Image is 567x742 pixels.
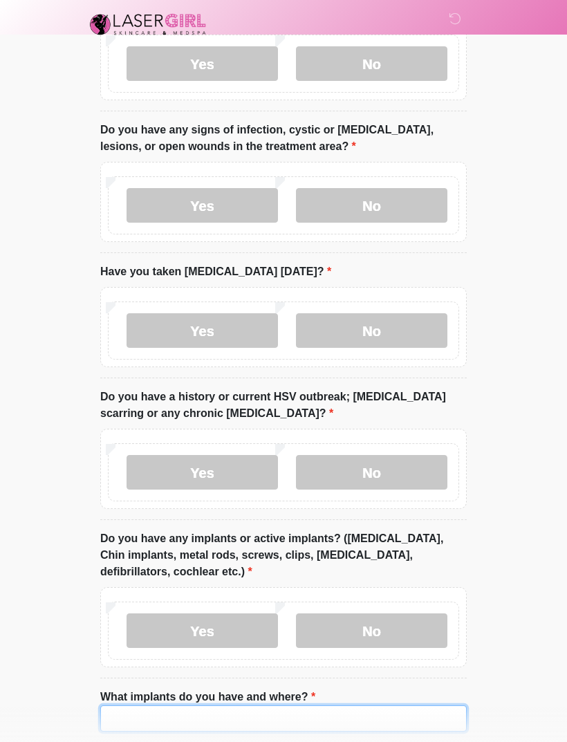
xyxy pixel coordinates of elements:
label: No [296,188,447,223]
label: Yes [127,613,278,648]
label: Yes [127,313,278,348]
label: Have you taken [MEDICAL_DATA] [DATE]? [100,263,331,280]
label: No [296,455,447,490]
label: No [296,46,447,81]
label: Do you have any signs of infection, cystic or [MEDICAL_DATA], lesions, or open wounds in the trea... [100,122,467,155]
label: Yes [127,46,278,81]
label: No [296,313,447,348]
label: Do you have any implants or active implants? ([MEDICAL_DATA], Chin implants, metal rods, screws, ... [100,530,467,580]
label: Yes [127,188,278,223]
label: No [296,613,447,648]
img: Laser Girl Med Spa LLC Logo [86,10,210,38]
label: Do you have a history or current HSV outbreak; [MEDICAL_DATA] scarring or any chronic [MEDICAL_DA... [100,389,467,422]
label: What implants do you have and where? [100,689,315,705]
label: Yes [127,455,278,490]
